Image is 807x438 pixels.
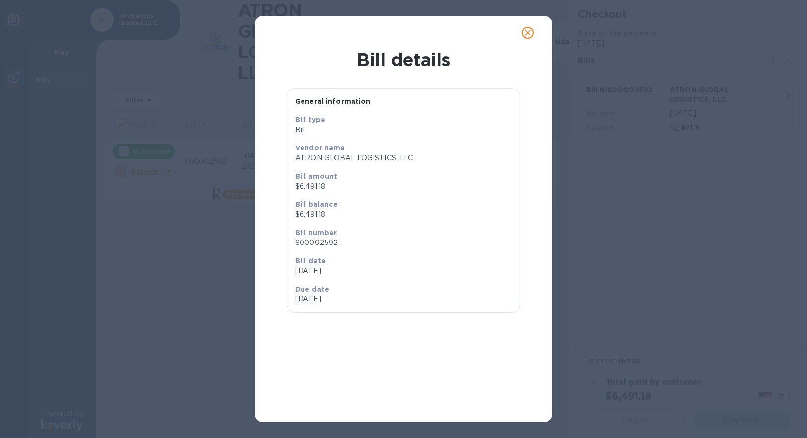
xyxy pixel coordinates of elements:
h1: Bill details [263,49,544,70]
p: [DATE] [295,294,400,304]
b: Bill amount [295,172,338,180]
p: Bill [295,125,512,135]
b: Bill date [295,257,326,265]
p: $6,491.18 [295,181,512,192]
button: close [516,21,540,45]
b: Bill number [295,229,337,237]
b: General information [295,97,371,105]
b: Bill balance [295,200,338,208]
b: Vendor name [295,144,345,152]
p: S00002592 [295,238,512,248]
p: ATRON GLOBAL LOGISTICS, LLC. [295,153,512,163]
b: Due date [295,285,329,293]
b: Bill type [295,116,325,124]
p: [DATE] [295,266,512,276]
p: $6,491.18 [295,209,512,220]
